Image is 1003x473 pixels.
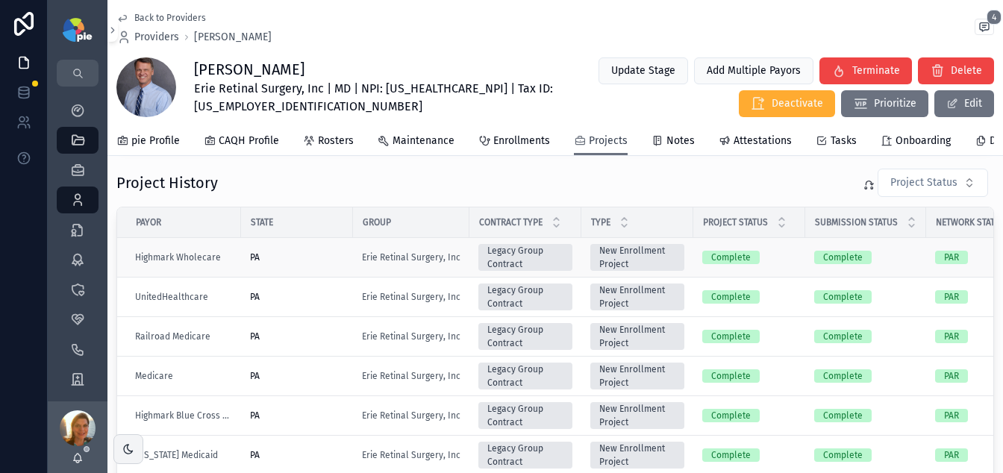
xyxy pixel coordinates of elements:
a: New Enrollment Project [590,284,684,310]
a: Complete [702,330,796,343]
span: Submission Status [815,216,898,228]
div: PAR [944,369,959,383]
span: UnitedHealthcare [135,291,208,303]
a: PA [250,331,344,342]
div: Complete [823,290,863,304]
div: Complete [823,409,863,422]
div: Complete [823,369,863,383]
a: Rosters [303,128,354,157]
div: Legacy Group Contract [487,442,563,469]
a: PA [250,251,344,263]
span: PA [250,410,260,422]
a: Complete [814,409,917,422]
span: Maintenance [393,134,454,148]
span: Payor [136,216,161,228]
a: PA [250,449,344,461]
a: PA [250,291,344,303]
a: Legacy Group Contract [478,284,572,310]
a: New Enrollment Project [590,363,684,389]
a: Erie Retinal Surgery, Inc [362,251,460,263]
a: Complete [702,448,796,462]
a: Tasks [816,128,857,157]
span: Projects [589,134,628,148]
button: Prioritize [841,90,928,117]
div: PAR [944,409,959,422]
div: PAR [944,330,959,343]
a: Legacy Group Contract [478,402,572,429]
a: Complete [814,290,917,304]
span: pie Profile [131,134,180,148]
a: Complete [702,369,796,383]
span: [PERSON_NAME] [194,30,272,45]
a: Erie Retinal Surgery, Inc [362,449,460,461]
a: New Enrollment Project [590,244,684,271]
span: Deactivate [772,96,823,111]
a: Providers [116,30,179,45]
span: Project Status [890,175,957,190]
button: Update Stage [599,57,688,84]
div: Complete [711,409,751,422]
span: State [251,216,273,228]
div: New Enrollment Project [599,284,675,310]
button: Terminate [819,57,912,84]
a: Legacy Group Contract [478,323,572,350]
div: Complete [711,448,751,462]
a: UnitedHealthcare [135,291,232,303]
a: pie Profile [116,128,180,157]
a: Notes [652,128,695,157]
a: Erie Retinal Surgery, Inc [362,291,460,303]
button: Delete [918,57,994,84]
a: Erie Retinal Surgery, Inc [362,331,460,342]
a: Maintenance [378,128,454,157]
a: Erie Retinal Surgery, Inc [362,370,460,382]
div: Complete [711,369,751,383]
a: Legacy Group Contract [478,442,572,469]
span: Terminate [852,63,900,78]
span: Onboarding [896,134,951,148]
div: Legacy Group Contract [487,402,563,429]
a: Medicare [135,370,232,382]
span: Prioritize [874,96,916,111]
a: Highmark Blue Cross Blue Shield (BCBS) [135,410,232,422]
a: [US_STATE] Medicaid [135,449,232,461]
a: Medicare [135,370,173,382]
a: Highmark Wholecare [135,251,221,263]
span: Add Multiple Payors [707,63,801,78]
div: Complete [823,330,863,343]
span: 4 [987,10,1002,25]
a: Railroad Medicare [135,331,232,342]
span: Type [591,216,610,228]
span: CAQH Profile [219,134,279,148]
a: PA [250,410,344,422]
span: Contract Type [479,216,543,228]
span: PA [250,251,260,263]
span: Rosters [318,134,354,148]
div: New Enrollment Project [599,402,675,429]
div: New Enrollment Project [599,363,675,389]
a: Highmark Wholecare [135,251,232,263]
div: Complete [711,330,751,343]
a: New Enrollment Project [590,402,684,429]
div: PAR [944,251,959,264]
a: Complete [702,251,796,264]
div: Complete [823,251,863,264]
a: Complete [814,448,917,462]
span: Delete [951,63,982,78]
a: Legacy Group Contract [478,244,572,271]
a: Enrollments [478,128,550,157]
div: Legacy Group Contract [487,244,563,271]
span: PA [250,331,260,342]
button: Edit [934,90,994,117]
a: CAQH Profile [204,128,279,157]
a: Erie Retinal Surgery, Inc [362,410,460,422]
a: [US_STATE] Medicaid [135,449,218,461]
button: Deactivate [739,90,835,117]
span: Notes [666,134,695,148]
